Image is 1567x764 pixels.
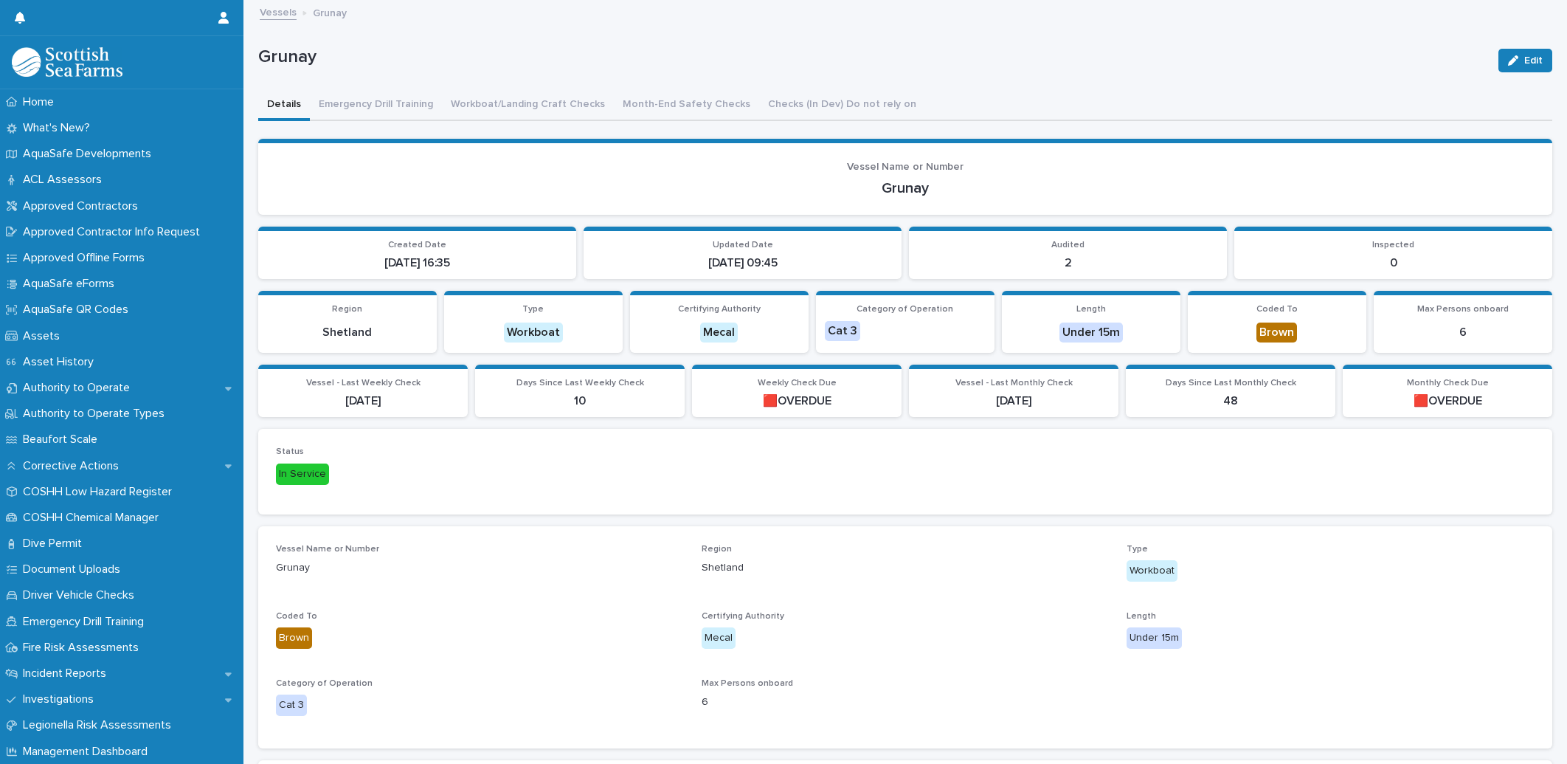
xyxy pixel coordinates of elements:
button: Workboat/Landing Craft Checks [442,90,614,121]
span: Category of Operation [276,679,373,688]
div: Cat 3 [825,321,860,341]
div: Cat 3 [276,695,307,716]
p: COSHH Low Hazard Register [17,485,184,499]
span: Inspected [1372,241,1414,249]
p: What's New? [17,121,102,135]
div: In Service [276,464,329,485]
span: Region [702,545,732,554]
p: Grunay [276,560,684,576]
p: [DATE] [918,394,1110,408]
p: Grunay [276,179,1535,197]
span: Status [276,447,304,456]
p: 2 [918,256,1218,270]
p: 🟥OVERDUE [701,394,893,408]
span: Vessel Name or Number [847,162,964,172]
p: Assets [17,329,72,343]
p: Approved Offline Forms [17,251,156,265]
span: Certifying Authority [702,612,784,621]
span: Updated Date [713,241,773,249]
button: Month-End Safety Checks [614,90,759,121]
p: Management Dashboard [17,745,159,759]
p: Shetland [267,326,428,340]
p: 48 [1135,394,1326,408]
p: AquaSafe QR Codes [17,303,140,317]
p: Incident Reports [17,667,118,681]
p: Investigations [17,692,105,706]
button: Details [258,90,310,121]
span: Monthly Check Due [1407,379,1489,388]
p: Beaufort Scale [17,433,109,447]
p: Emergency Drill Training [17,615,156,629]
p: Driver Vehicle Checks [17,588,146,602]
span: Days Since Last Weekly Check [516,379,644,388]
p: AquaSafe Developments [17,147,163,161]
span: Type [522,305,544,314]
p: 6 [1383,326,1543,340]
div: Workboat [504,323,563,343]
span: Category of Operation [857,305,953,314]
p: Document Uploads [17,562,132,577]
span: Coded To [276,612,317,621]
p: COSHH Chemical Manager [17,511,170,525]
p: Grunay [313,4,347,20]
span: Edit [1524,55,1543,66]
span: Weekly Check Due [758,379,837,388]
p: Authority to Operate [17,381,142,395]
button: Edit [1498,49,1552,72]
p: Approved Contractors [17,199,150,213]
span: Vessel Name or Number [276,545,379,554]
div: Mecal [702,627,736,649]
p: Legionella Risk Assessments [17,718,183,732]
span: Vessel - Last Weekly Check [306,379,421,388]
span: Certifying Authority [678,305,761,314]
p: Approved Contractor Info Request [17,225,212,239]
span: Region [332,305,362,314]
div: Under 15m [1059,323,1123,343]
span: Max Persons onboard [702,679,793,688]
span: Audited [1051,241,1085,249]
p: 🟥OVERDUE [1352,394,1543,408]
div: Brown [1256,323,1297,343]
div: Under 15m [1127,627,1182,649]
p: 0 [1243,256,1543,270]
span: Length [1076,305,1106,314]
p: Corrective Actions [17,459,131,473]
div: Workboat [1127,560,1177,582]
p: AquaSafe eForms [17,277,126,291]
div: Brown [276,627,312,649]
p: Fire Risk Assessments [17,641,151,655]
button: Emergency Drill Training [310,90,442,121]
div: Mecal [700,323,738,343]
p: Authority to Operate Types [17,407,176,421]
span: Vessel - Last Monthly Check [955,379,1073,388]
button: Checks (In Dev) Do not rely on [759,90,925,121]
p: Shetland [702,560,1110,576]
a: Vessels [260,3,297,20]
p: Home [17,95,66,109]
p: [DATE] [267,394,459,408]
span: Coded To [1256,305,1298,314]
p: [DATE] 16:35 [267,256,567,270]
img: bPIBxiqnSb2ggTQWdOVV [12,47,122,77]
p: 10 [484,394,676,408]
p: [DATE] 09:45 [592,256,893,270]
span: Days Since Last Monthly Check [1166,379,1296,388]
p: Asset History [17,355,105,369]
p: ACL Assessors [17,173,114,187]
p: Dive Permit [17,537,94,551]
span: Length [1127,612,1156,621]
span: Created Date [388,241,446,249]
p: Grunay [258,47,1487,68]
span: Type [1127,545,1148,554]
p: 6 [702,695,1110,710]
span: Max Persons onboard [1417,305,1509,314]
